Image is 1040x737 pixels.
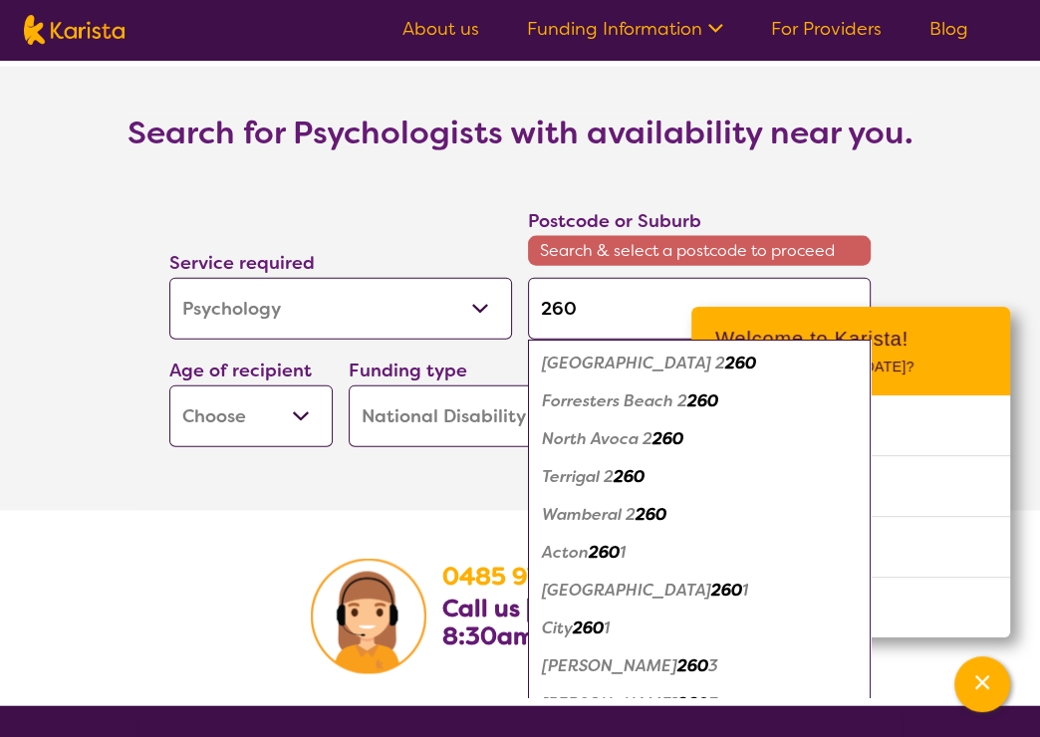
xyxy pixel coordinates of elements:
[528,278,871,340] input: Type
[528,236,871,266] span: Search & select a postcode to proceed
[538,610,861,647] div: City 2601
[402,17,479,41] a: About us
[620,542,626,563] em: 1
[169,359,312,382] label: Age of recipient
[687,390,718,411] em: 260
[538,647,861,685] div: Forrest 2603
[636,504,666,525] em: 260
[677,693,708,714] em: 260
[929,17,968,41] a: Blog
[538,420,861,458] div: North Avoca 2260
[771,17,882,41] a: For Providers
[604,617,610,638] em: 1
[573,617,604,638] em: 260
[542,617,573,638] em: City
[652,428,683,449] em: 260
[528,209,701,233] label: Postcode or Suburb
[538,572,861,610] div: Canberra 2601
[542,504,636,525] em: Wamberal 2
[442,561,606,593] a: 0485 972 676
[677,655,708,676] em: 260
[527,17,723,41] a: Funding Information
[24,15,125,45] img: Karista logo
[542,466,614,487] em: Terrigal 2
[542,428,652,449] em: North Avoca 2
[442,593,721,624] b: Call us [DATE] to [DATE]
[128,115,913,150] h3: Search for Psychologists with availability near you.
[349,359,467,382] label: Funding type
[538,345,861,382] div: Erina Heights 2260
[614,466,645,487] em: 260
[538,458,861,496] div: Terrigal 2260
[542,353,725,373] em: [GEOGRAPHIC_DATA] 2
[708,693,718,714] em: 3
[954,656,1010,712] button: Channel Menu
[742,580,748,601] em: 1
[169,251,315,275] label: Service required
[542,693,677,714] em: [PERSON_NAME]
[711,580,742,601] em: 260
[708,655,718,676] em: 3
[715,327,986,351] h2: Welcome to Karista!
[538,685,861,723] div: Griffith 2603
[538,496,861,534] div: Wamberal 2260
[542,542,589,563] em: Acton
[442,620,730,652] b: 8:30am to 6:30pm AEST
[542,655,677,676] em: [PERSON_NAME]
[538,382,861,420] div: Forresters Beach 2260
[542,580,711,601] em: [GEOGRAPHIC_DATA]
[542,390,687,411] em: Forresters Beach 2
[538,534,861,572] div: Acton 2601
[311,559,426,674] img: Karista Client Service
[725,353,756,373] em: 260
[691,307,1010,637] div: Channel Menu
[589,542,620,563] em: 260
